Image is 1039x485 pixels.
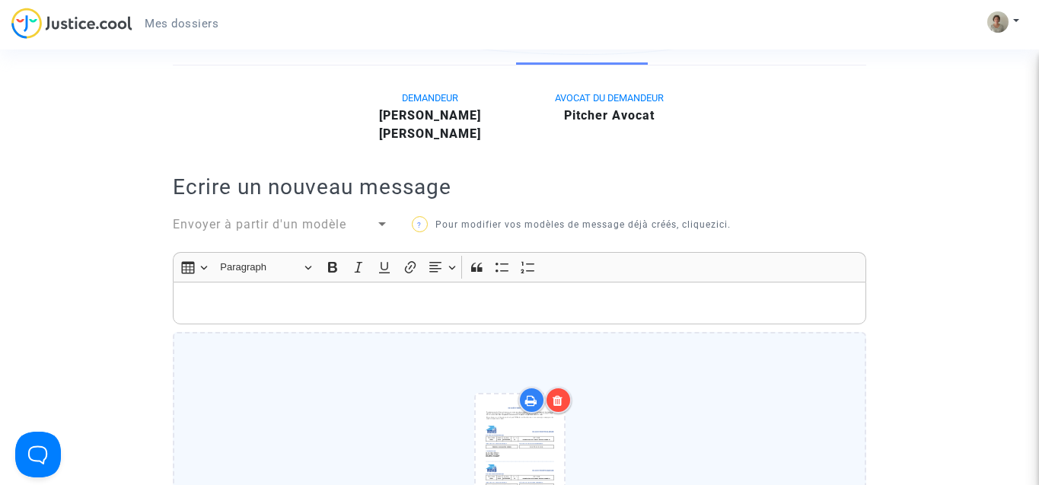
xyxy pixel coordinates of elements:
div: Rich Text Editor, main [173,282,866,324]
b: [PERSON_NAME] [379,108,481,123]
button: Paragraph [213,256,318,279]
span: Paragraph [220,258,299,276]
p: Pour modifier vos modèles de message déjà créés, cliquez . [412,215,747,235]
b: [PERSON_NAME] [379,126,481,141]
b: Pitcher Avocat [564,108,655,123]
span: ? [417,221,422,229]
a: Mes dossiers [132,12,231,35]
iframe: Help Scout Beacon - Open [15,432,61,477]
div: Editor toolbar [173,252,866,282]
span: AVOCAT DU DEMANDEUR [555,92,664,104]
img: AOh14GiDxcYCRGTQBqWBzWEBSAjcFPBSM4Ny8Wxik6he1A=s96-c [987,11,1009,33]
span: Mes dossiers [145,17,218,30]
a: ici [716,219,728,230]
span: Envoyer à partir d'un modèle [173,217,346,231]
h2: Ecrire un nouveau message [173,174,866,200]
span: DEMANDEUR [402,92,458,104]
img: jc-logo.svg [11,8,132,39]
